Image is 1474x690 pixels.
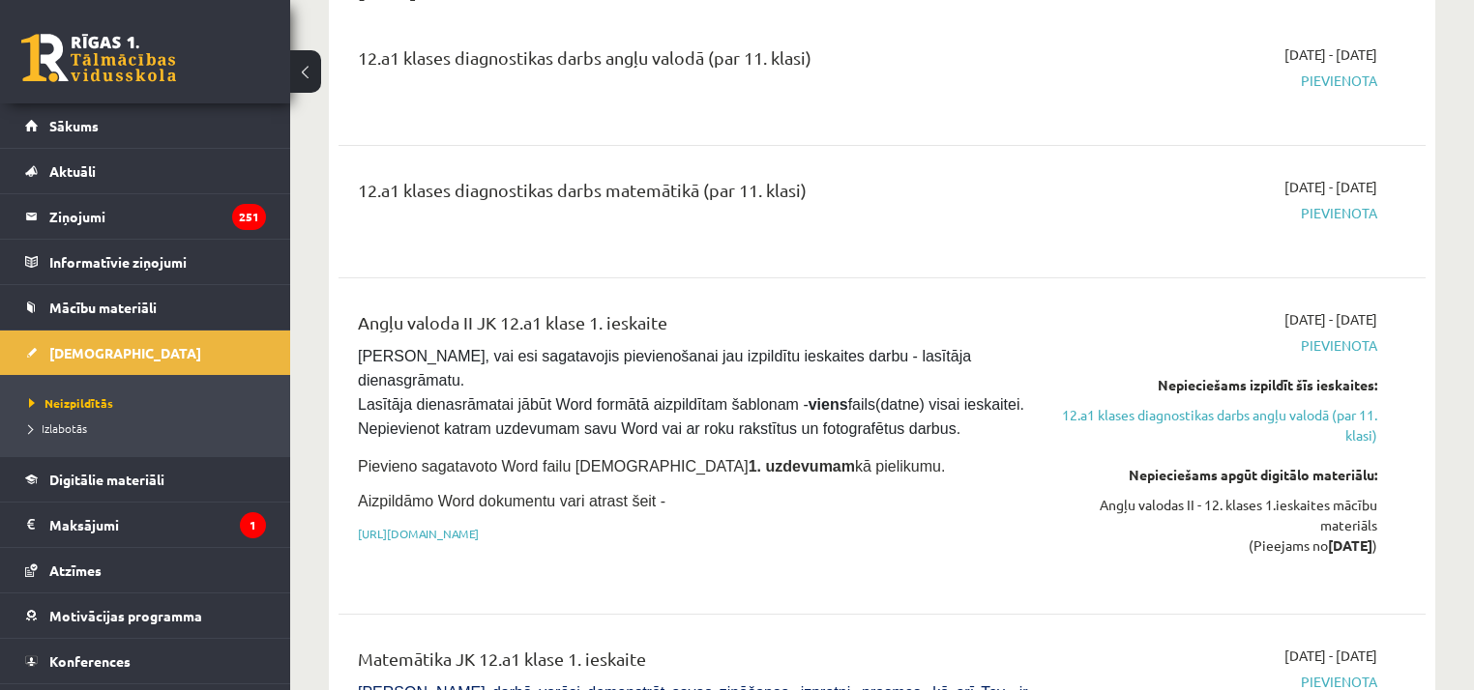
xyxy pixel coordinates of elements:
span: Pievienota [1057,335,1377,356]
div: 12.a1 klases diagnostikas darbs angļu valodā (par 11. klasi) [358,44,1028,80]
span: Sākums [49,117,99,134]
a: Informatīvie ziņojumi [25,240,266,284]
span: Konferences [49,652,131,670]
a: Motivācijas programma [25,593,266,638]
span: Motivācijas programma [49,607,202,624]
span: Neizpildītās [29,395,113,411]
i: 251 [232,204,266,230]
legend: Informatīvie ziņojumi [49,240,266,284]
div: Nepieciešams izpildīt šīs ieskaites: [1057,375,1377,395]
strong: viens [809,396,848,413]
span: [DATE] - [DATE] [1284,177,1377,197]
a: Maksājumi1 [25,503,266,547]
a: 12.a1 klases diagnostikas darbs angļu valodā (par 11. klasi) [1057,405,1377,446]
span: Atzīmes [49,561,102,579]
div: Angļu valoda II JK 12.a1 klase 1. ieskaite [358,309,1028,345]
a: Aktuāli [25,149,266,193]
strong: 1. uzdevumam [749,458,855,474]
span: Izlabotās [29,420,87,436]
a: Rīgas 1. Tālmācības vidusskola [21,34,176,82]
a: Atzīmes [25,548,266,592]
div: Nepieciešams apgūt digitālo materiālu: [1057,465,1377,485]
span: [DATE] - [DATE] [1284,646,1377,666]
div: Matemātika JK 12.a1 klase 1. ieskaite [358,646,1028,681]
span: Digitālie materiāli [49,471,164,488]
a: Ziņojumi251 [25,194,266,239]
a: Neizpildītās [29,394,271,412]
span: Pievieno sagatavoto Word failu [DEMOGRAPHIC_DATA] kā pielikumu. [358,458,945,474]
span: Aizpildāmo Word dokumentu vari atrast šeit - [358,493,665,509]
div: Angļu valodas II - 12. klases 1.ieskaites mācību materiāls (Pieejams no ) [1057,495,1377,556]
a: [DEMOGRAPHIC_DATA] [25,331,266,375]
span: [DATE] - [DATE] [1284,309,1377,330]
span: Pievienota [1057,71,1377,91]
a: Digitālie materiāli [25,457,266,502]
span: Pievienota [1057,203,1377,223]
a: Sākums [25,103,266,148]
strong: [DATE] [1328,536,1372,554]
a: [URL][DOMAIN_NAME] [358,526,479,541]
div: 12.a1 klases diagnostikas darbs matemātikā (par 11. klasi) [358,177,1028,213]
legend: Ziņojumi [49,194,266,239]
span: [PERSON_NAME], vai esi sagatavojis pievienošanai jau izpildītu ieskaites darbu - lasītāja dienasg... [358,348,1028,437]
span: Aktuāli [49,162,96,180]
a: Mācību materiāli [25,285,266,330]
a: Konferences [25,639,266,683]
span: [DEMOGRAPHIC_DATA] [49,344,201,361]
legend: Maksājumi [49,503,266,547]
i: 1 [240,512,266,538]
a: Izlabotās [29,419,271,437]
span: Mācību materiāli [49,299,157,316]
span: [DATE] - [DATE] [1284,44,1377,65]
